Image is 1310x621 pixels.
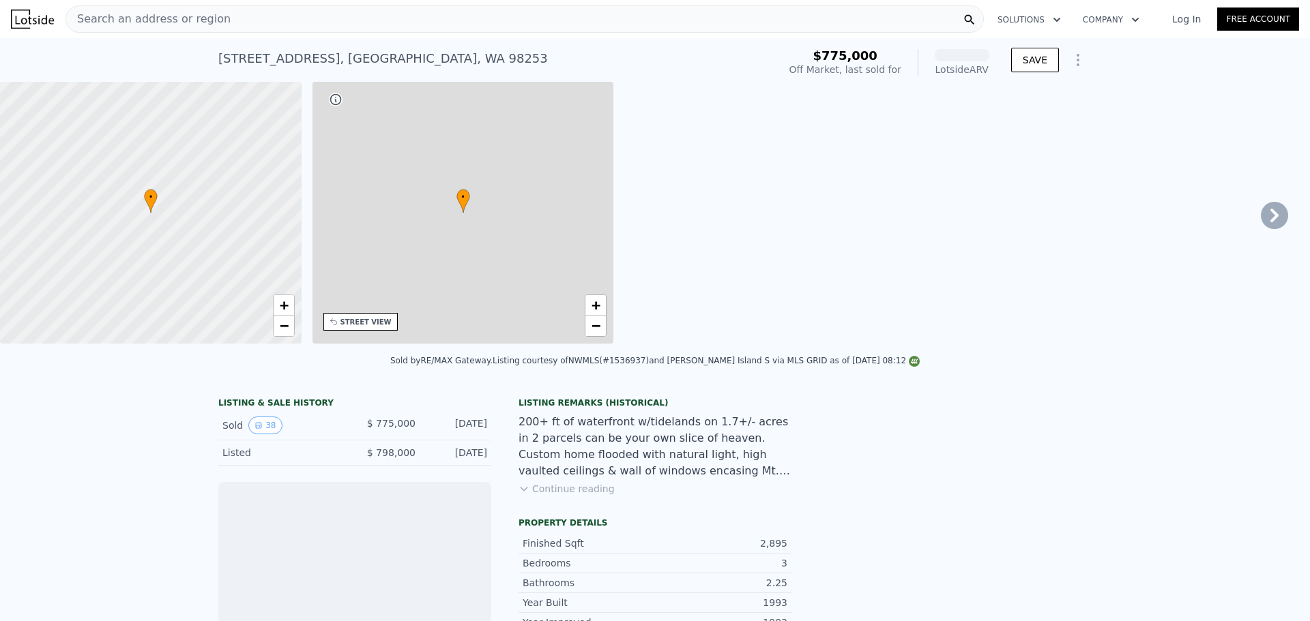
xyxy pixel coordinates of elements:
span: $ 798,000 [367,447,416,458]
div: 2,895 [655,536,787,550]
button: SAVE [1011,48,1059,72]
button: View historical data [248,416,282,434]
img: Lotside [11,10,54,29]
div: Finished Sqft [523,536,655,550]
span: $ 775,000 [367,418,416,429]
a: Zoom out [585,316,606,336]
span: • [144,191,158,203]
button: Solutions [987,7,1072,32]
a: Free Account [1217,7,1299,31]
div: Off Market, last sold for [789,63,901,76]
div: [STREET_ADDRESS] , [GEOGRAPHIC_DATA] , WA 98253 [218,49,548,68]
span: − [279,317,288,334]
a: Log In [1156,12,1217,26]
div: Year Built [523,596,655,609]
img: NWMLS Logo [909,356,920,367]
span: − [592,317,600,334]
div: Bathrooms [523,576,655,590]
span: $775,000 [813,48,877,63]
div: Listing courtesy of NWMLS (#1536937) and [PERSON_NAME] Island S via MLS GRID as of [DATE] 08:12 [493,356,920,365]
div: [DATE] [426,416,487,434]
div: 200+ ft of waterfront w/tidelands on 1.7+/- acres in 2 parcels can be your own slice of heaven. C... [519,414,791,479]
div: Listed [222,446,344,459]
span: + [279,297,288,314]
div: • [456,189,470,213]
div: Bedrooms [523,556,655,570]
button: Company [1072,7,1150,32]
div: LISTING & SALE HISTORY [218,397,491,411]
div: Sold [222,416,344,434]
div: 3 [655,556,787,570]
div: Listing Remarks (Historical) [519,397,791,408]
button: Show Options [1064,46,1092,74]
div: 2.25 [655,576,787,590]
div: Lotside ARV [935,63,989,76]
span: Search an address or region [66,11,231,27]
a: Zoom out [274,316,294,336]
div: Sold by RE/MAX Gateway . [390,356,493,365]
span: + [592,297,600,314]
div: 1993 [655,596,787,609]
div: [DATE] [426,446,487,459]
span: • [456,191,470,203]
button: Continue reading [519,482,615,496]
div: STREET VIEW [340,317,392,327]
a: Zoom in [274,295,294,316]
div: Property details [519,517,791,528]
a: Zoom in [585,295,606,316]
div: • [144,189,158,213]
